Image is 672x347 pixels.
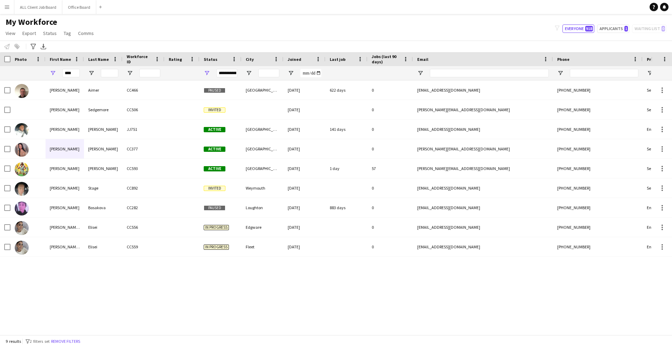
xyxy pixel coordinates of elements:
[553,139,643,158] div: [PHONE_NUMBER]
[45,218,84,237] div: [PERSON_NAME] [PERSON_NAME]
[283,80,325,100] div: [DATE]
[241,80,283,100] div: [GEOGRAPHIC_DATA]
[413,159,553,178] div: [PERSON_NAME][EMAIL_ADDRESS][DOMAIN_NAME]
[45,159,84,178] div: [PERSON_NAME]
[122,100,164,119] div: CC506
[246,70,252,76] button: Open Filter Menu
[84,178,122,198] div: Stage
[204,107,225,113] span: Invited
[3,29,18,38] a: View
[15,123,29,137] img: Alex Smith
[88,57,109,62] span: Last Name
[417,70,423,76] button: Open Filter Menu
[367,100,413,119] div: 0
[64,30,71,36] span: Tag
[78,30,94,36] span: Comms
[553,80,643,100] div: [PHONE_NUMBER]
[647,70,653,76] button: Open Filter Menu
[241,139,283,158] div: [GEOGRAPHIC_DATA]
[139,69,160,77] input: Workforce ID Filter Input
[20,29,39,38] a: Export
[84,198,122,217] div: Bosakova
[300,69,321,77] input: Joined Filter Input
[45,80,84,100] div: [PERSON_NAME]
[283,120,325,139] div: [DATE]
[413,198,553,217] div: [EMAIL_ADDRESS][DOMAIN_NAME]
[430,69,549,77] input: Email Filter Input
[122,218,164,237] div: CC556
[597,24,629,33] button: Applicants1
[562,24,594,33] button: Everyone918
[553,120,643,139] div: [PHONE_NUMBER]
[75,29,97,38] a: Comms
[372,54,400,64] span: Jobs (last 90 days)
[553,218,643,237] div: [PHONE_NUMBER]
[325,159,367,178] div: 1 day
[283,139,325,158] div: [DATE]
[30,339,50,344] span: 2 filters set
[241,120,283,139] div: [GEOGRAPHIC_DATA]
[15,143,29,157] img: Alex Tocelovska
[204,166,225,171] span: Active
[122,178,164,198] div: CC892
[325,198,367,217] div: 883 days
[15,57,27,62] span: Photo
[15,84,29,98] img: Alex Aimer
[88,70,94,76] button: Open Filter Menu
[241,237,283,256] div: Fleet
[624,26,628,31] span: 1
[367,120,413,139] div: 0
[241,198,283,217] div: Loughton
[647,57,661,62] span: Profile
[204,70,210,76] button: Open Filter Menu
[417,57,428,62] span: Email
[84,100,122,119] div: Sedgemore
[283,178,325,198] div: [DATE]
[15,201,29,215] img: Alexandra Bosakova
[367,139,413,158] div: 0
[585,26,593,31] span: 918
[553,178,643,198] div: [PHONE_NUMBER]
[50,338,82,345] button: Remove filters
[204,88,225,93] span: Paused
[14,0,62,14] button: ALL Client Job Board
[39,42,48,51] app-action-btn: Export XLSX
[367,198,413,217] div: 0
[15,182,29,196] img: Alexander Stage
[367,178,413,198] div: 0
[288,57,301,62] span: Joined
[45,139,84,158] div: [PERSON_NAME]
[45,100,84,119] div: [PERSON_NAME]
[122,80,164,100] div: CC466
[169,57,182,62] span: Rating
[553,198,643,217] div: [PHONE_NUMBER]
[45,237,84,256] div: [PERSON_NAME] [PERSON_NAME]
[45,198,84,217] div: [PERSON_NAME]
[557,57,569,62] span: Phone
[15,241,29,255] img: Mihaela Alexandra Elisei
[84,218,122,237] div: Elisei
[127,54,152,64] span: Workforce ID
[413,100,553,119] div: [PERSON_NAME][EMAIL_ADDRESS][DOMAIN_NAME]
[283,100,325,119] div: [DATE]
[62,0,96,14] button: Office Board
[330,57,345,62] span: Last job
[367,218,413,237] div: 0
[325,80,367,100] div: 622 days
[204,57,217,62] span: Status
[413,178,553,198] div: [EMAIL_ADDRESS][DOMAIN_NAME]
[553,100,643,119] div: [PHONE_NUMBER]
[325,120,367,139] div: 141 days
[62,69,80,77] input: First Name Filter Input
[204,245,229,250] span: In progress
[40,29,59,38] a: Status
[84,120,122,139] div: [PERSON_NAME]
[122,237,164,256] div: CC559
[122,159,164,178] div: CC593
[84,139,122,158] div: [PERSON_NAME]
[288,70,294,76] button: Open Filter Menu
[15,162,29,176] img: Alex Waddingham
[283,159,325,178] div: [DATE]
[50,70,56,76] button: Open Filter Menu
[413,218,553,237] div: [EMAIL_ADDRESS][DOMAIN_NAME]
